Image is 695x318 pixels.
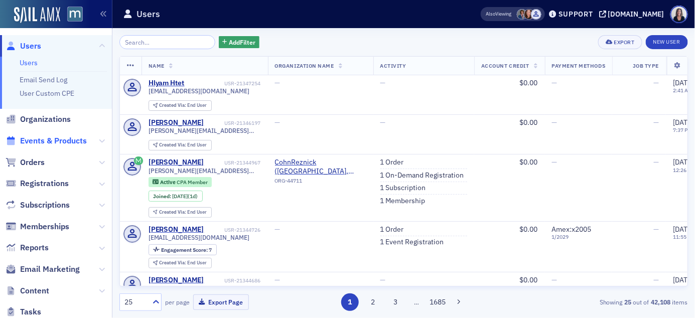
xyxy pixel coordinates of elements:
span: Account Credit [481,62,529,69]
span: Orders [20,157,45,168]
time: 7:37 PM [673,126,692,133]
div: USR-21346197 [206,120,261,126]
span: Created Via : [159,102,187,108]
span: Users [20,41,41,52]
a: 1 Subscription [380,184,426,193]
button: Export Page [193,294,249,310]
span: Created Via : [159,141,187,148]
a: CohnReznick ([GEOGRAPHIC_DATA], [GEOGRAPHIC_DATA]) [275,158,366,176]
a: Content [6,285,49,296]
div: Active: Active: CPA Member [149,177,212,187]
span: … [410,297,424,306]
a: 1 Membership [380,197,426,206]
span: [DATE] [673,225,693,234]
span: Chris Dougherty [517,9,527,20]
a: User Custom CPE [20,89,74,98]
span: Joined : [153,193,172,200]
span: [EMAIL_ADDRESS][DOMAIN_NAME] [149,87,250,95]
input: Search… [119,35,215,49]
a: 1 Order [380,158,404,167]
div: Engagement Score: 7 [149,244,217,255]
span: Add Filter [229,38,255,47]
div: 25 [124,297,147,307]
span: $0.00 [520,275,538,284]
span: Name [149,62,165,69]
div: [DOMAIN_NAME] [608,10,664,19]
strong: 42,108 [649,297,672,306]
span: CPA Member [177,179,208,186]
a: 1 On-Demand Registration [380,171,464,180]
span: Created Via : [159,209,187,215]
span: CohnReznick (Bethesda, MD) [275,158,366,176]
div: End User [159,103,207,108]
a: Email Send Log [20,75,67,84]
span: [DATE] [673,118,693,127]
span: $0.00 [520,225,538,234]
a: Reports [6,242,49,253]
span: [DATE] [673,275,693,284]
span: — [552,118,558,127]
span: Job Type [633,62,659,69]
a: 1 Event Registration [380,238,444,247]
div: Showing out of items [505,297,688,306]
a: [PERSON_NAME] [149,276,204,285]
span: Memberships [20,221,69,232]
span: — [653,275,659,284]
a: Subscriptions [6,200,70,211]
span: Active [160,179,177,186]
span: — [275,78,281,87]
div: ORG-44711 [275,178,366,188]
h1: Users [136,8,160,20]
a: Hlyam Htet [149,79,185,88]
a: Organizations [6,114,71,125]
span: — [653,157,659,167]
div: Created Via: End User [149,258,212,268]
div: Export [614,40,635,45]
span: — [552,78,558,87]
span: Reports [20,242,49,253]
span: — [653,118,659,127]
a: Memberships [6,221,69,232]
time: 12:26 PM [673,167,695,174]
a: Users [20,58,38,67]
a: Events & Products [6,135,87,146]
div: USR-21347254 [186,80,261,87]
span: [PERSON_NAME][EMAIL_ADDRESS][PERSON_NAME][DOMAIN_NAME] [149,167,261,175]
button: 1 [341,293,359,311]
a: [PERSON_NAME] [149,118,204,127]
div: USR-21344967 [206,160,261,166]
span: 1 / 2029 [552,234,606,240]
a: Email Marketing [6,264,80,275]
span: — [552,275,558,284]
span: — [653,78,659,87]
a: 1 Order [380,225,404,234]
div: [PERSON_NAME] [149,158,204,167]
strong: 25 [623,297,633,306]
div: End User [159,142,207,148]
button: 2 [364,293,382,311]
button: 1685 [429,293,447,311]
span: — [380,118,386,127]
div: 7 [161,247,212,253]
div: End User [159,210,207,215]
a: [PERSON_NAME] [149,225,204,234]
span: [EMAIL_ADDRESS][DOMAIN_NAME] [149,234,250,241]
span: $0.00 [520,78,538,87]
span: Profile [670,6,688,23]
span: Organizations [20,114,71,125]
a: Tasks [6,306,41,317]
a: Orders [6,157,45,168]
time: 2:41 AM [673,87,692,94]
span: [EMAIL_ADDRESS][DOMAIN_NAME] [149,284,250,292]
span: Subscriptions [20,200,70,211]
img: SailAMX [67,7,83,22]
span: [PERSON_NAME][EMAIL_ADDRESS][PERSON_NAME][DOMAIN_NAME] [149,127,261,134]
span: [DATE] [172,193,188,200]
span: [DATE] [673,78,693,87]
span: Engagement Score : [161,246,209,253]
span: Justin Chase [531,9,541,20]
span: — [653,225,659,234]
